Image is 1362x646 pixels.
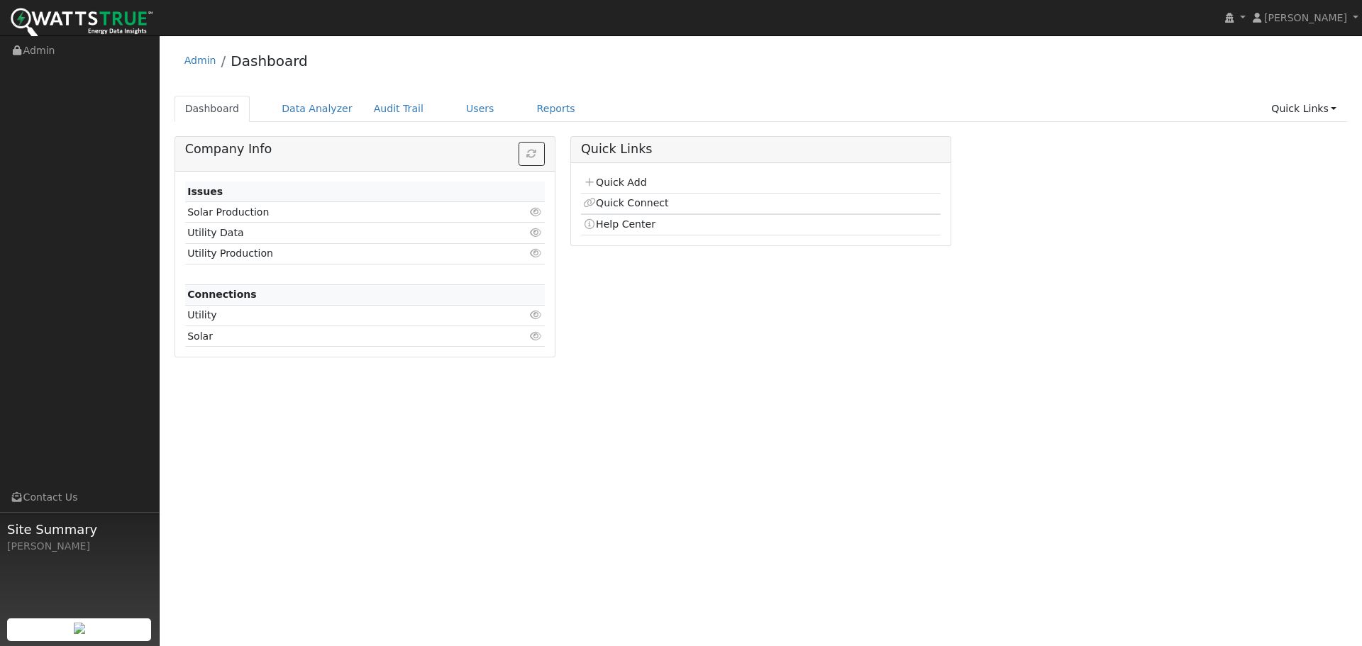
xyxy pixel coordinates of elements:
[530,248,543,258] i: Click to view
[363,96,434,122] a: Audit Trail
[526,96,586,122] a: Reports
[231,52,308,69] a: Dashboard
[185,202,487,223] td: Solar Production
[583,197,668,208] a: Quick Connect
[1261,96,1347,122] a: Quick Links
[184,55,216,66] a: Admin
[271,96,363,122] a: Data Analyzer
[175,96,250,122] a: Dashboard
[74,623,85,634] img: retrieve
[187,186,223,197] strong: Issues
[530,228,543,238] i: Click to view
[187,289,257,300] strong: Connections
[185,326,487,347] td: Solar
[583,218,655,230] a: Help Center
[185,243,487,264] td: Utility Production
[7,539,152,554] div: [PERSON_NAME]
[185,142,545,157] h5: Company Info
[7,520,152,539] span: Site Summary
[530,207,543,217] i: Click to view
[530,310,543,320] i: Click to view
[455,96,505,122] a: Users
[185,305,487,325] td: Utility
[581,142,941,157] h5: Quick Links
[583,177,646,188] a: Quick Add
[185,223,487,243] td: Utility Data
[11,8,153,40] img: WattsTrue
[530,331,543,341] i: Click to view
[1264,12,1347,23] span: [PERSON_NAME]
